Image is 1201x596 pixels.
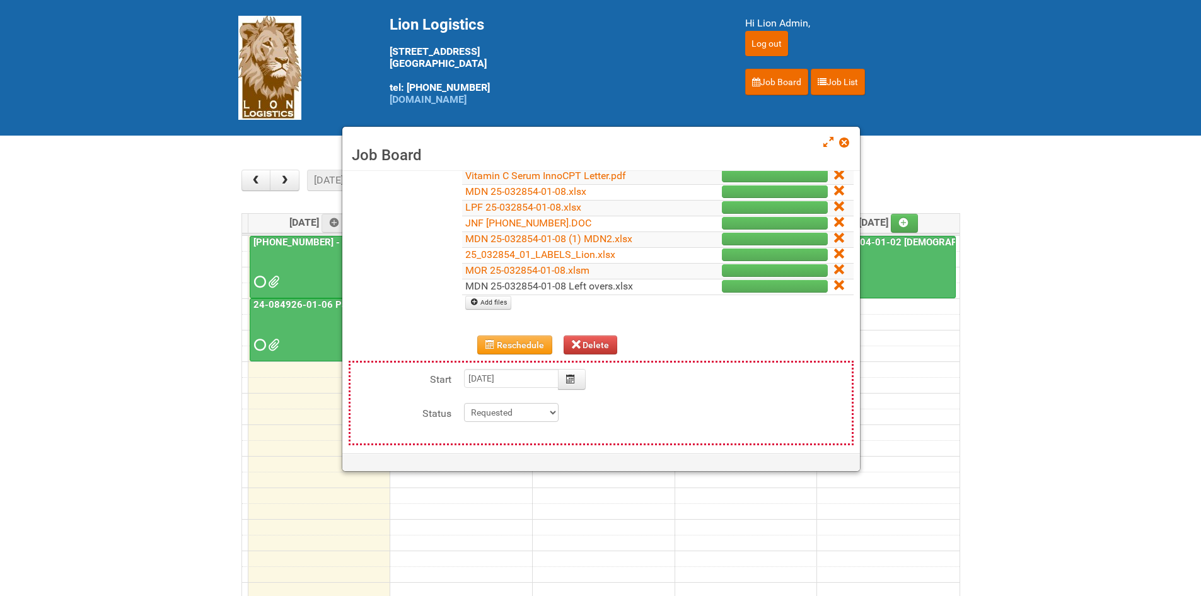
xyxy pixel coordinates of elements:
a: Add an event [891,214,919,233]
button: Calendar [558,369,586,390]
label: Start [351,369,451,387]
button: [DATE] [307,170,350,191]
div: [STREET_ADDRESS] [GEOGRAPHIC_DATA] tel: [PHONE_NUMBER] [390,16,714,105]
a: [PHONE_NUMBER] - R+F InnoCPT [250,236,386,299]
a: 25-039404-01-02 [DEMOGRAPHIC_DATA] Wet Shave SQM [818,236,956,299]
a: Add an event [322,214,349,233]
a: LPF 25-032854-01-08.xlsx [465,201,581,213]
span: Requested [254,341,263,349]
span: MDN 25-032854-01-08 Left overs.xlsx MOR 25-032854-01-08.xlsm 25_032854_01_LABELS_Lion.xlsx MDN 25... [268,278,277,286]
span: [DATE] [859,216,919,228]
a: 24-084926-01-06 Pack Collab Wand Tint [250,298,386,361]
a: MDN 25-032854-01-08 Left overs.xlsx [465,280,633,292]
a: 24-084926-01-06 Pack Collab Wand Tint [251,299,433,310]
a: Job List [811,69,865,95]
input: Log out [745,31,788,56]
a: Add files [465,296,511,310]
a: 25_032854_01_LABELS_Lion.xlsx [465,248,615,260]
span: Requested [254,278,263,286]
span: [DATE] [289,216,349,228]
a: JNF [PHONE_NUMBER].DOC [465,217,591,229]
button: Reschedule [477,336,552,354]
span: grp 1001 2..jpg group 1001 1..jpg MOR 24-084926-01-08.xlsm Labels 24-084926-01-06 Pack Collab Wan... [268,341,277,349]
label: Status [351,403,451,421]
a: [DOMAIN_NAME] [390,93,467,105]
a: MDN 25-032854-01-08 (1) MDN2.xlsx [465,233,632,245]
a: Lion Logistics [238,61,301,73]
div: Hi Lion Admin, [745,16,963,31]
a: Vitamin C Serum InnoCPT Letter.pdf [465,170,626,182]
button: Delete [564,336,618,354]
a: MDN 25-032854-01-08.xlsx [465,185,586,197]
a: Job Board [745,69,808,95]
span: Lion Logistics [390,16,484,33]
a: 25-039404-01-02 [DEMOGRAPHIC_DATA] Wet Shave SQM [820,237,1076,248]
img: Lion Logistics [238,16,301,120]
a: [PHONE_NUMBER] - R+F InnoCPT [251,237,400,248]
h3: Job Board [352,146,850,165]
a: MOR 25-032854-01-08.xlsm [465,264,589,276]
